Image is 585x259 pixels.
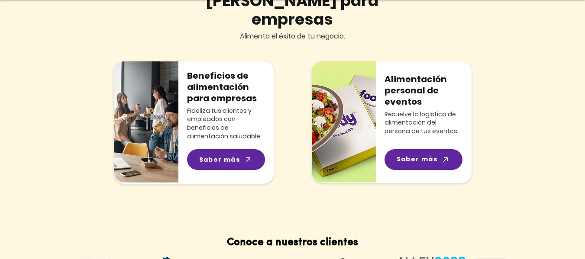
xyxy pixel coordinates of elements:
span: Saber más [397,155,438,164]
a: Saber más [385,149,462,170]
span: Resuelve la logística de alimentación del persona de tus eventos. [385,110,459,135]
span: Alimenta el éxito de tu negocio. [240,31,345,41]
img: cateringCompressed.png [312,61,376,182]
span: Conoce a nuestros clientes [227,237,358,248]
span: Fideliza tus clientes y empleados con beneficios de alimentación saludable [187,106,260,141]
iframe: Messagebird Livechat Widget [535,209,576,250]
span: Saber más [199,155,241,164]
span: Beneficios de alimentación para empresas [187,70,257,104]
img: img-beneficiosCompressed.png [114,61,178,182]
span: Alimentación personal de eventos [385,73,447,108]
a: Saber más [187,149,265,170]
